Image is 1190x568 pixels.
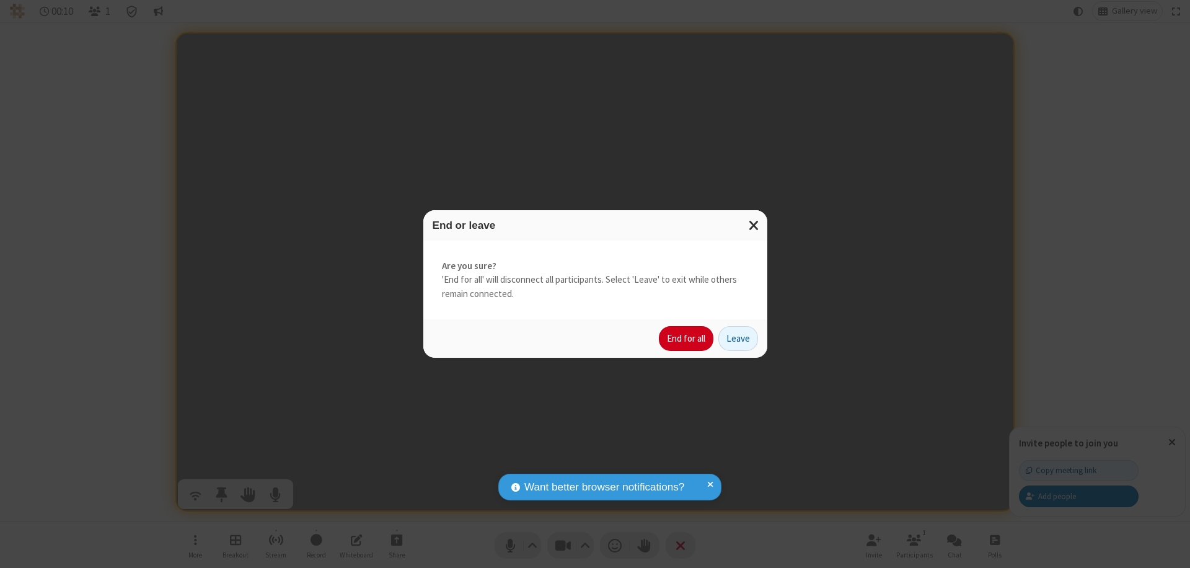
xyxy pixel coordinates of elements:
span: Want better browser notifications? [524,479,684,495]
strong: Are you sure? [442,259,749,273]
h3: End or leave [433,220,758,231]
div: 'End for all' will disconnect all participants. Select 'Leave' to exit while others remain connec... [423,241,767,320]
button: End for all [659,326,713,351]
button: Close modal [741,210,767,241]
button: Leave [718,326,758,351]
